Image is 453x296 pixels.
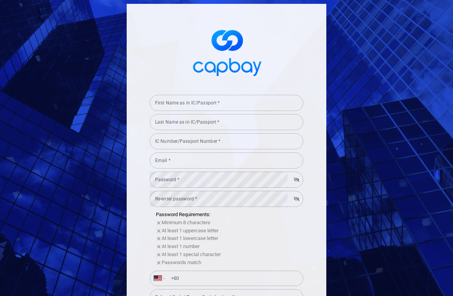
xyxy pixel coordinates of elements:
[162,220,210,225] span: Minimum 8 characters
[188,23,265,80] img: logo
[156,212,210,217] span: Password Requirements:
[162,260,201,265] span: Passwords match
[166,272,299,284] input: Enter phone number *
[162,251,221,257] span: At least 1 special character
[162,235,218,241] span: At least 1 lowercase letter
[162,228,218,233] span: At least 1 uppercase letter
[162,243,200,249] span: At least 1 number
